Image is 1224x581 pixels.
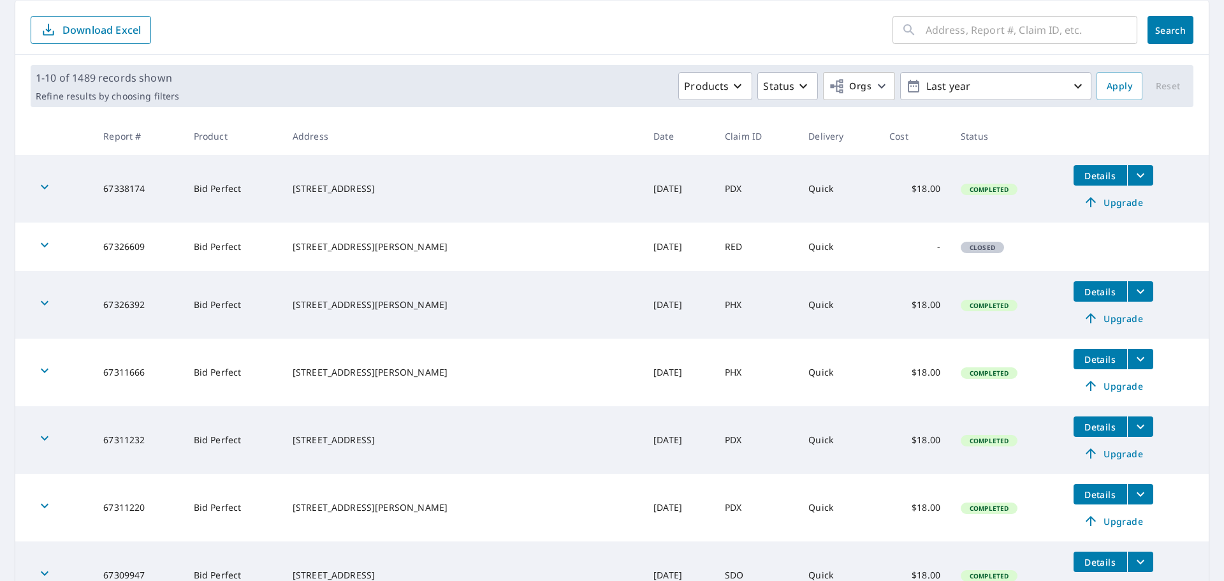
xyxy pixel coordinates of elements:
[93,339,183,406] td: 67311666
[823,72,895,100] button: Orgs
[962,185,1016,194] span: Completed
[798,117,879,155] th: Delivery
[643,271,715,339] td: [DATE]
[1081,489,1119,501] span: Details
[643,339,715,406] td: [DATE]
[757,72,818,100] button: Status
[715,339,798,406] td: PHX
[36,70,179,85] p: 1-10 of 1489 records shown
[1081,421,1119,433] span: Details
[1074,416,1127,437] button: detailsBtn-67311232
[684,78,729,94] p: Products
[1127,416,1153,437] button: filesDropdownBtn-67311232
[293,366,633,379] div: [STREET_ADDRESS][PERSON_NAME]
[763,78,794,94] p: Status
[184,339,282,406] td: Bid Perfect
[798,474,879,541] td: Quick
[1081,195,1146,210] span: Upgrade
[678,72,752,100] button: Products
[962,571,1016,580] span: Completed
[715,117,798,155] th: Claim ID
[184,271,282,339] td: Bid Perfect
[36,91,179,102] p: Refine results by choosing filters
[798,155,879,223] td: Quick
[962,243,1003,252] span: Closed
[921,75,1070,98] p: Last year
[184,155,282,223] td: Bid Perfect
[715,155,798,223] td: PDX
[293,298,633,311] div: [STREET_ADDRESS][PERSON_NAME]
[93,271,183,339] td: 67326392
[962,436,1016,445] span: Completed
[715,406,798,474] td: PDX
[879,155,951,223] td: $18.00
[1081,378,1146,393] span: Upgrade
[1074,281,1127,302] button: detailsBtn-67326392
[1081,170,1119,182] span: Details
[879,339,951,406] td: $18.00
[293,501,633,514] div: [STREET_ADDRESS][PERSON_NAME]
[879,117,951,155] th: Cost
[1127,552,1153,572] button: filesDropdownBtn-67309947
[1158,24,1183,36] span: Search
[1074,165,1127,186] button: detailsBtn-67338174
[93,155,183,223] td: 67338174
[879,271,951,339] td: $18.00
[93,406,183,474] td: 67311232
[1081,556,1119,568] span: Details
[643,223,715,271] td: [DATE]
[798,406,879,474] td: Quick
[798,223,879,271] td: Quick
[1107,78,1132,94] span: Apply
[926,12,1137,48] input: Address, Report #, Claim ID, etc.
[1074,308,1153,328] a: Upgrade
[293,434,633,446] div: [STREET_ADDRESS]
[1074,192,1153,212] a: Upgrade
[879,223,951,271] td: -
[62,23,141,37] p: Download Excel
[951,117,1063,155] th: Status
[798,271,879,339] td: Quick
[1081,446,1146,461] span: Upgrade
[879,406,951,474] td: $18.00
[184,117,282,155] th: Product
[879,474,951,541] td: $18.00
[643,117,715,155] th: Date
[93,117,183,155] th: Report #
[93,474,183,541] td: 67311220
[643,406,715,474] td: [DATE]
[31,16,151,44] button: Download Excel
[184,406,282,474] td: Bid Perfect
[184,223,282,271] td: Bid Perfect
[962,369,1016,378] span: Completed
[715,474,798,541] td: PDX
[829,78,871,94] span: Orgs
[184,474,282,541] td: Bid Perfect
[715,223,798,271] td: RED
[962,504,1016,513] span: Completed
[93,223,183,271] td: 67326609
[1074,443,1153,464] a: Upgrade
[1127,165,1153,186] button: filesDropdownBtn-67338174
[1081,286,1119,298] span: Details
[1147,16,1193,44] button: Search
[1127,484,1153,504] button: filesDropdownBtn-67311220
[643,474,715,541] td: [DATE]
[1127,349,1153,369] button: filesDropdownBtn-67311666
[1074,376,1153,396] a: Upgrade
[715,271,798,339] td: PHX
[1081,513,1146,529] span: Upgrade
[1081,353,1119,365] span: Details
[900,72,1091,100] button: Last year
[282,117,643,155] th: Address
[643,155,715,223] td: [DATE]
[798,339,879,406] td: Quick
[1074,349,1127,369] button: detailsBtn-67311666
[1074,511,1153,531] a: Upgrade
[293,240,633,253] div: [STREET_ADDRESS][PERSON_NAME]
[1074,552,1127,572] button: detailsBtn-67309947
[293,182,633,195] div: [STREET_ADDRESS]
[1074,484,1127,504] button: detailsBtn-67311220
[1096,72,1142,100] button: Apply
[1081,311,1146,326] span: Upgrade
